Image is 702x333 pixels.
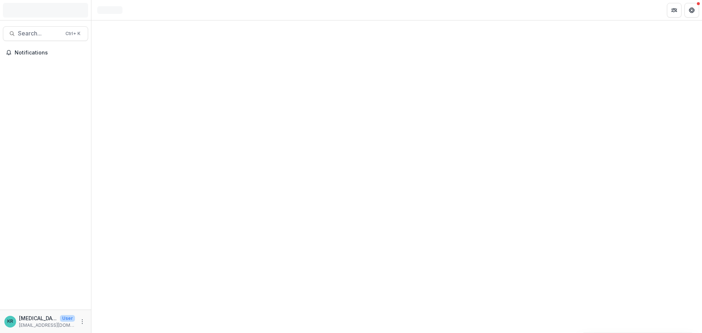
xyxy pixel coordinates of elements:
[19,322,75,329] p: [EMAIL_ADDRESS][DOMAIN_NAME]
[94,5,125,15] nav: breadcrumb
[684,3,699,18] button: Get Help
[78,317,87,326] button: More
[64,30,82,38] div: Ctrl + K
[15,50,85,56] span: Notifications
[3,26,88,41] button: Search...
[19,314,57,322] p: [MEDICAL_DATA][PERSON_NAME]
[667,3,682,18] button: Partners
[60,315,75,322] p: User
[18,30,61,37] span: Search...
[3,47,88,58] button: Notifications
[7,319,13,324] div: Kyra Robinson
